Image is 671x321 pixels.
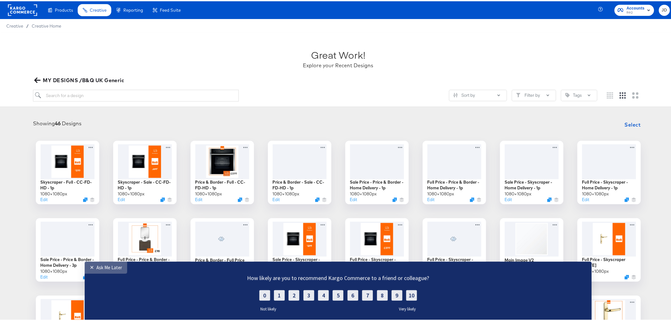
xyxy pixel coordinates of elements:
[96,3,122,9] div: Ask Me Later
[427,255,481,267] div: Full Price - Skyscraper - Home Delivery (DNU)
[505,178,559,190] div: Sale Price - Skyscraper - Home Delivery - 1p
[423,217,486,280] div: Full Price - Skyscraper - Home Delivery (DNU)1080×1080pxEditDuplicate
[345,140,409,203] div: Sale Price - Price & Border - Home Delivery - 1p1080×1080pxEditDuplicate
[620,91,626,97] svg: Medium grid
[191,140,254,203] div: Price & Border - Full - CC-FD-HD - 1p1080×1080pxEditDuplicate
[348,29,358,39] label: 6
[273,255,327,267] div: Sale Price - Skyscraper - Home Delivery - 3p
[427,195,435,201] button: Edit
[274,29,285,39] label: 1
[90,3,96,9] div: ✕
[90,6,107,11] span: Creative
[516,92,521,96] svg: Filter
[83,196,88,201] svg: Duplicate
[160,6,181,11] span: Feed Suite
[505,256,534,262] div: Main Image V2
[406,29,417,39] label: 10
[36,217,99,280] div: Sale Price - Price & Border - Home Delivery - 3p1080×1080pxEditDuplicate
[113,140,177,203] div: Skyscraper - Sale - CC-FD-HD - 1p1080×1080pxEditDuplicate
[661,5,668,13] span: JD
[500,217,564,280] div: Main Image V21080×1080pxEditDuplicate
[315,196,320,201] svg: Duplicate
[227,13,449,20] div: How likely are you to recommend Kargo Commerce to a friend or colleague?
[268,140,331,203] div: Price & Border - Sale - CC-FD-HD - 1p1080×1080pxEditDuplicate
[333,29,343,39] label: 5
[582,255,636,267] div: Full Price - Skyscraper [DATE]
[547,196,552,201] svg: Duplicate
[195,190,222,196] div: 1080 × 1080 px
[427,190,454,196] div: 1080 × 1080 px
[268,217,331,280] div: Sale Price - Skyscraper - Home Delivery - 3p1080×1080pxEditDuplicate
[36,75,124,83] span: MY DESIGNS /B&Q UK Generic
[427,178,481,190] div: Full Price - Price & Border - Home Delivery - 1p
[512,88,556,100] button: FilterFilter by
[582,195,590,201] button: Edit
[33,88,238,100] input: Search for a design
[33,119,81,126] div: Showing Designs
[622,117,643,130] button: Select
[6,22,23,27] span: Creative
[449,88,507,100] button: SlidersSort by
[33,75,127,83] button: MY DESIGNS /B&Q UK Generic
[582,178,636,190] div: Full Price - Skyscraper - Home Delivery - 1p
[195,178,249,190] div: Price & Border - Full - CC-FD-HD - 1p
[470,196,474,201] svg: Duplicate
[311,47,365,61] div: Great Work!
[393,196,397,201] svg: Duplicate
[256,45,277,50] label: Not likely
[36,140,99,203] div: Skyscraper - Full - CC-FD-HD - 1p1080×1080pxEditDuplicate
[505,195,512,201] button: Edit
[273,190,300,196] div: 1080 × 1080 px
[577,217,641,280] div: Full Price - Skyscraper [DATE]1080×1080pxEditDuplicate
[318,29,329,39] label: 4
[453,92,458,96] svg: Sliders
[350,190,377,196] div: 1080 × 1080 px
[625,196,629,201] svg: Duplicate
[273,195,280,201] button: Edit
[345,217,409,280] div: Full Price - Skyscraper - Home Delivery - 3p1080×1080pxEditDuplicate
[625,119,641,128] span: Select
[41,190,68,196] div: 1080 × 1080 px
[238,196,242,201] svg: Duplicate
[303,29,314,39] label: 3
[23,22,32,27] span: /
[377,29,388,39] label: 8
[160,196,165,201] svg: Duplicate
[577,140,641,203] div: Full Price - Skyscraper - Home Delivery - 1p1080×1080pxEditDuplicate
[259,29,270,39] label: 0
[113,217,177,280] div: Full Price - Price & Border - Home Delivery - 3p1080×1080pxEditDuplicate
[615,3,654,15] button: AccountsB&Q
[118,195,125,201] button: Edit
[55,119,61,125] strong: 46
[118,178,172,190] div: Skyscraper - Sale - CC-FD-HD - 1p
[41,178,94,190] div: Skyscraper - Full - CC-FD-HD - 1p
[505,190,532,196] div: 1080 × 1080 px
[607,91,613,97] svg: Small grid
[123,6,143,11] span: Reporting
[561,88,597,100] button: TagTags
[500,140,564,203] div: Sale Price - Skyscraper - Home Delivery - 1p1080×1080pxEditDuplicate
[350,178,404,190] div: Sale Price - Price & Border - Home Delivery - 1p
[582,190,609,196] div: 1080 × 1080 px
[350,195,357,201] button: Edit
[118,190,145,196] div: 1080 × 1080 px
[627,4,645,10] span: Accounts
[350,255,404,267] div: Full Price - Skyscraper - Home Delivery - 3p
[41,255,94,267] div: Sale Price - Price & Border - Home Delivery - 3p
[32,22,61,27] a: Creative Home
[659,3,670,15] button: JD
[118,255,172,267] div: Full Price - Price & Border - Home Delivery - 3p
[273,178,327,190] div: Price & Border - Sale - CC-FD-HD - 1p
[191,217,254,280] div: Price & Border - Full Price1080×1080pxEditDuplicate
[392,29,402,39] label: 9
[423,140,486,203] div: Full Price - Price & Border - Home Delivery - 1p1080×1080pxEditDuplicate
